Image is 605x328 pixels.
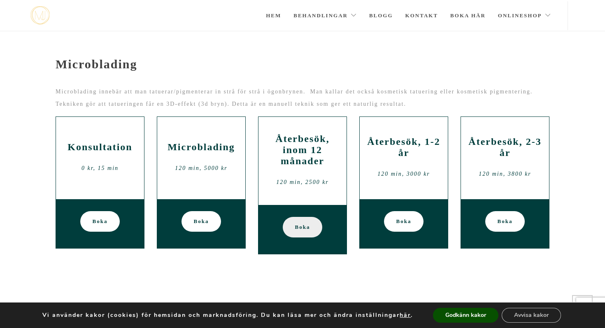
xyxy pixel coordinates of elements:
[400,312,411,319] button: här
[181,211,221,232] a: Boka
[265,133,340,167] h2: Återbesök, inom 12 månader
[498,211,513,232] span: Boka
[485,211,525,232] a: Boka
[396,211,412,232] span: Boka
[62,142,138,153] h2: Konsultation
[56,43,60,57] span: -
[502,308,561,323] button: Avvisa kakor
[265,176,340,188] div: 120 min, 2500 kr
[366,136,442,158] h2: Återbesök, 1-2 år
[293,1,357,30] a: Behandlingar
[30,6,50,25] a: mjstudio mjstudio mjstudio
[93,211,108,232] span: Boka
[56,57,137,71] strong: Microblading
[467,168,543,180] div: 120 min, 3800 kr
[62,162,138,174] div: 0 kr, 15 min
[405,1,438,30] a: Kontakt
[283,217,323,237] a: Boka
[80,211,120,232] a: Boka
[295,217,310,237] span: Boka
[163,142,239,153] h2: Microblading
[366,168,442,180] div: 120 min, 3000 kr
[384,211,424,232] a: Boka
[30,6,50,25] img: mjstudio
[450,1,486,30] a: Boka här
[369,1,393,30] a: Blogg
[266,1,281,30] a: Hem
[467,136,543,158] h2: Återbesök, 2-3 år
[498,1,551,30] a: Onlineshop
[163,162,239,174] div: 120 min, 5000 kr
[194,211,209,232] span: Boka
[56,86,549,110] p: Microblading innebär att man tatuerar/pigmenterar in strå för strå i ögonbrynen. Man kallar det o...
[42,312,413,319] p: Vi använder kakor (cookies) för hemsidan och marknadsföring. Du kan läsa mer och ändra inställnin...
[433,308,498,323] button: Godkänn kakor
